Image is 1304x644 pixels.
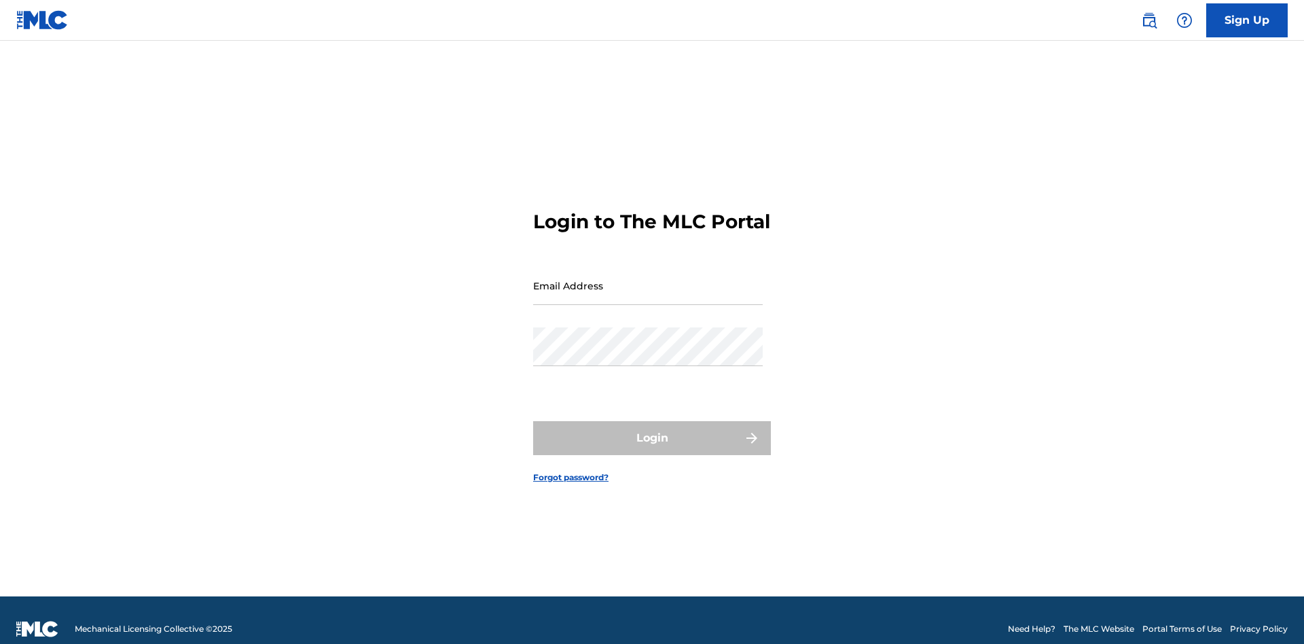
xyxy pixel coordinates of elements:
a: Sign Up [1206,3,1288,37]
div: Help [1171,7,1198,34]
img: logo [16,621,58,637]
img: search [1141,12,1157,29]
h3: Login to The MLC Portal [533,210,770,234]
img: help [1176,12,1193,29]
a: Privacy Policy [1230,623,1288,635]
a: Portal Terms of Use [1142,623,1222,635]
a: Public Search [1136,7,1163,34]
a: The MLC Website [1064,623,1134,635]
a: Forgot password? [533,471,609,484]
a: Need Help? [1008,623,1055,635]
span: Mechanical Licensing Collective © 2025 [75,623,232,635]
img: MLC Logo [16,10,69,30]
